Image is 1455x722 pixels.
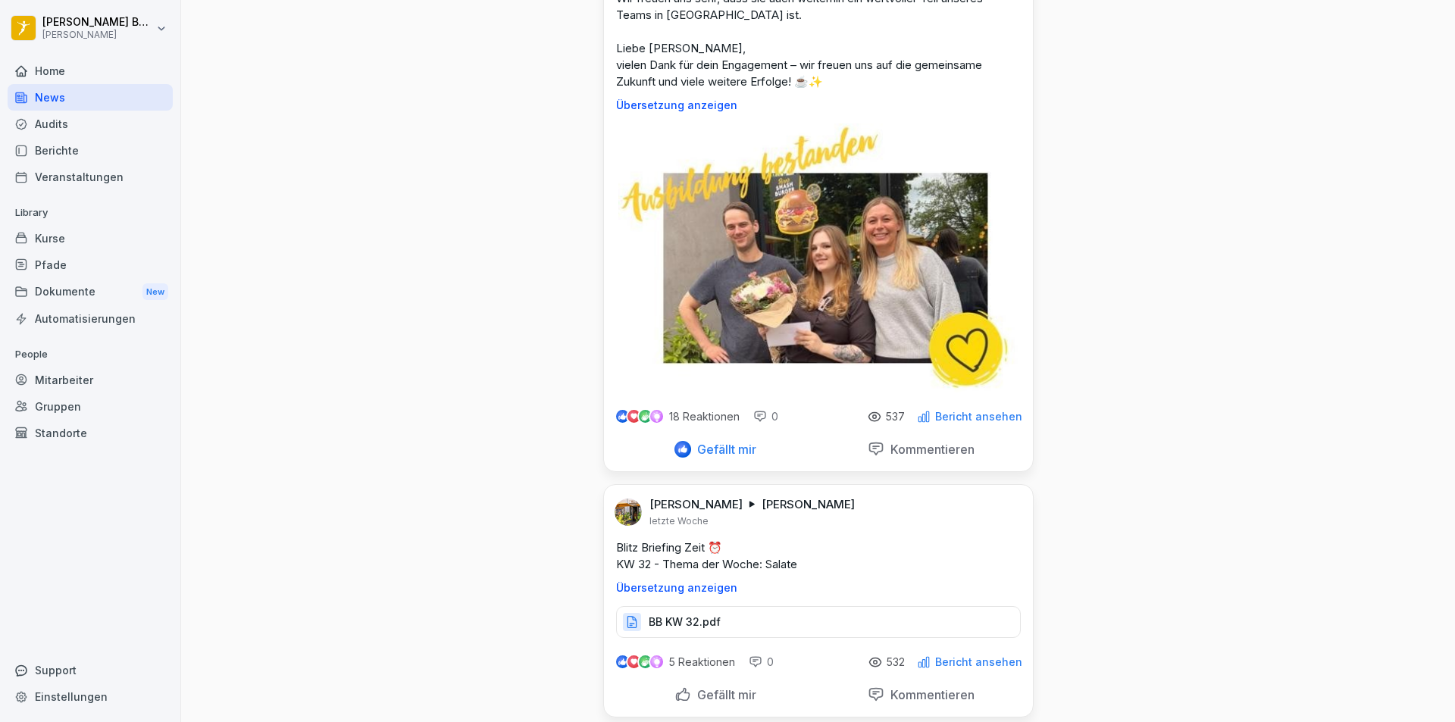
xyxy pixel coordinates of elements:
[649,497,743,512] p: [PERSON_NAME]
[649,515,709,527] p: letzte Woche
[650,655,663,669] img: inspiring
[8,84,173,111] a: News
[753,409,778,424] div: 0
[935,656,1022,668] p: Bericht ansehen
[8,657,173,683] div: Support
[649,614,721,630] p: BB KW 32.pdf
[8,420,173,446] a: Standorte
[618,123,1018,392] img: um95vvx3uoac5dfmpbgbdz65.png
[650,410,663,424] img: inspiring
[8,252,173,278] a: Pfade
[669,411,740,423] p: 18 Reaktionen
[616,582,1021,594] p: Übersetzung anzeigen
[8,278,173,306] div: Dokumente
[616,619,1021,634] a: BB KW 32.pdf
[8,342,173,367] p: People
[616,539,1021,573] p: Blitz Briefing Zeit ⏰ KW 32 - Thema der Woche: Salate
[639,410,652,423] img: celebrate
[669,656,735,668] p: 5 Reaktionen
[142,283,168,301] div: New
[8,201,173,225] p: Library
[935,411,1022,423] p: Bericht ansehen
[884,442,975,457] p: Kommentieren
[762,497,855,512] p: [PERSON_NAME]
[8,164,173,190] a: Veranstaltungen
[8,278,173,306] a: DokumenteNew
[887,656,905,668] p: 532
[8,225,173,252] a: Kurse
[8,367,173,393] a: Mitarbeiter
[615,499,642,526] img: ahtvx1qdgs31qf7oeejj87mb.png
[628,411,640,422] img: love
[616,411,628,423] img: like
[749,655,774,670] div: 0
[616,99,1021,111] p: Übersetzung anzeigen
[628,656,640,667] img: love
[8,137,173,164] a: Berichte
[8,111,173,137] a: Audits
[884,687,975,702] p: Kommentieren
[639,655,652,668] img: celebrate
[886,411,905,423] p: 537
[616,656,628,668] img: like
[691,442,756,457] p: Gefällt mir
[42,16,153,29] p: [PERSON_NAME] Bogomolec
[8,58,173,84] a: Home
[8,305,173,332] a: Automatisierungen
[8,683,173,710] a: Einstellungen
[42,30,153,40] p: [PERSON_NAME]
[8,393,173,420] a: Gruppen
[691,687,756,702] p: Gefällt mir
